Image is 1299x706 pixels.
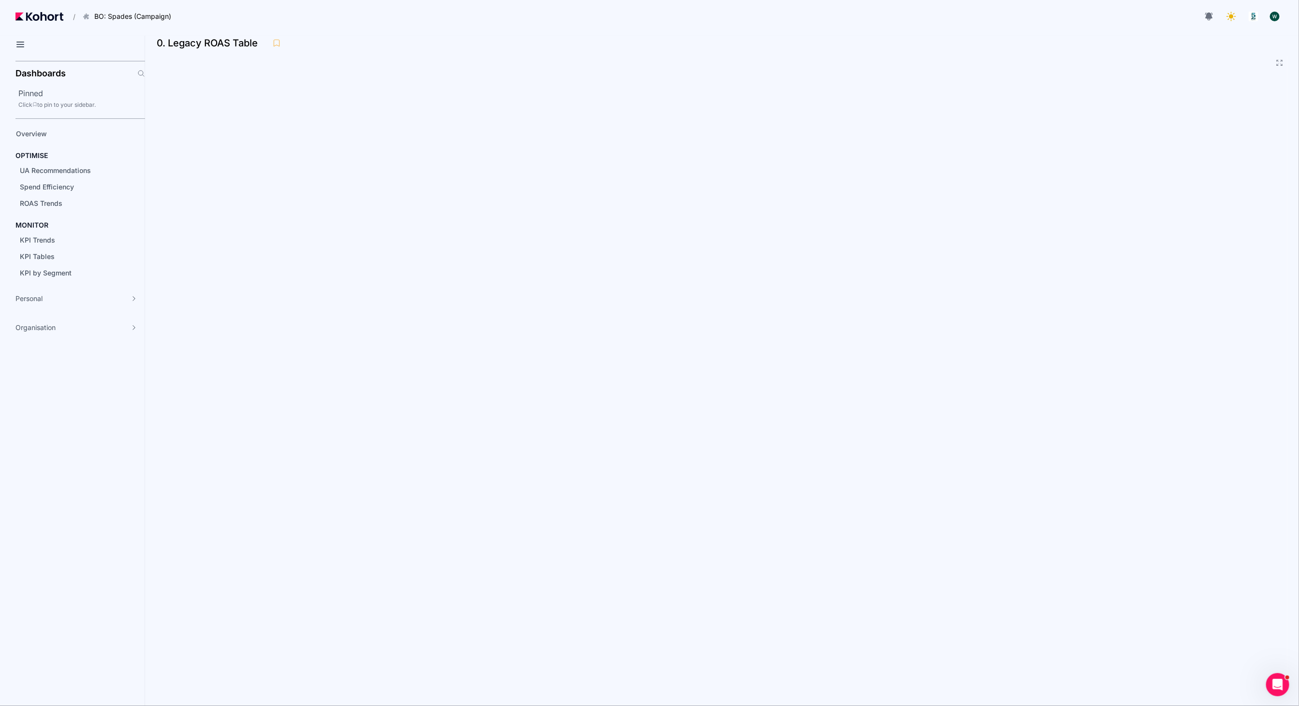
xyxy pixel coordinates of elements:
[1249,12,1258,21] img: logo_logo_images_1_20240607072359498299_20240828135028712857.jpeg
[16,180,129,194] a: Spend Efficiency
[20,166,91,174] span: UA Recommendations
[16,249,129,264] a: KPI Tables
[15,151,48,160] h4: OPTIMISE
[18,101,145,109] div: Click to pin to your sidebar.
[20,269,72,277] span: KPI by Segment
[20,252,55,260] span: KPI Tables
[1276,59,1284,67] button: Fullscreen
[157,38,264,48] h3: 0. Legacy ROAS Table
[94,12,171,21] span: BO: Spades (Campaign)
[1266,673,1289,696] iframe: Intercom live chat
[15,69,66,78] h2: Dashboards
[15,12,63,21] img: Kohort logo
[20,236,55,244] span: KPI Trends
[16,266,129,280] a: KPI by Segment
[15,294,43,303] span: Personal
[65,12,75,22] span: /
[15,323,56,332] span: Organisation
[77,8,181,25] button: BO: Spades (Campaign)
[15,220,48,230] h4: MONITOR
[16,130,47,138] span: Overview
[16,163,129,178] a: UA Recommendations
[18,87,145,99] h2: Pinned
[16,233,129,247] a: KPI Trends
[20,199,62,207] span: ROAS Trends
[16,196,129,211] a: ROAS Trends
[13,127,129,141] a: Overview
[20,183,74,191] span: Spend Efficiency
